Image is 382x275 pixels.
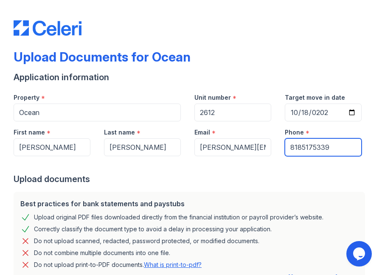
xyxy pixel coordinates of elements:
div: Correctly classify the document type to avoid a delay in processing your application. [34,224,272,234]
div: Do not combine multiple documents into one file. [34,248,170,258]
iframe: chat widget [346,241,374,267]
div: Do not upload scanned, redacted, password protected, or modified documents. [34,236,259,246]
label: Property [14,93,39,102]
div: Application information [14,71,368,83]
a: What is print-to-pdf? [144,261,202,268]
div: Upload documents [14,173,368,185]
label: Phone [285,128,304,137]
img: CE_Logo_Blue-a8612792a0a2168367f1c8372b55b34899dd931a85d93a1a3d3e32e68fde9ad4.png [14,20,81,36]
label: Unit number [194,93,231,102]
p: Do not upload print-to-PDF documents. [34,261,202,269]
div: Upload Documents for Ocean [14,49,191,65]
div: Best practices for bank statements and paystubs [20,199,358,209]
label: Email [194,128,210,137]
label: Last name [104,128,135,137]
label: Target move in date [285,93,345,102]
label: First name [14,128,45,137]
div: Upload original PDF files downloaded directly from the financial institution or payroll provider’... [34,212,323,222]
